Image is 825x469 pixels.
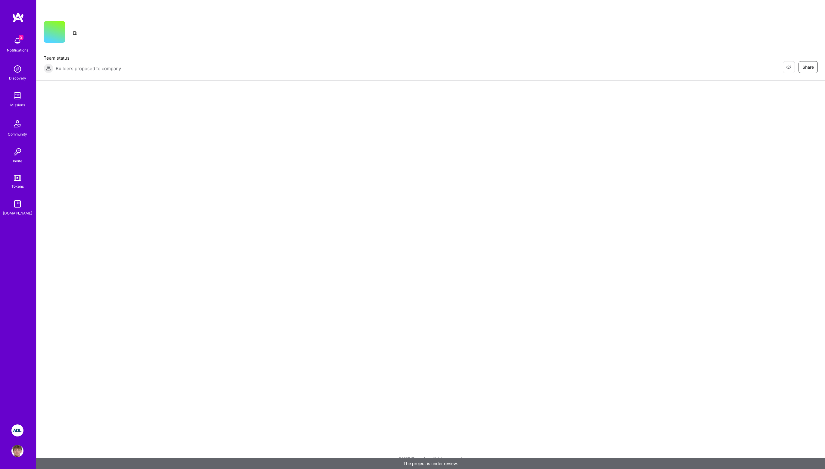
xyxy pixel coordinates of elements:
img: Builders proposed to company [44,64,53,73]
img: guide book [11,198,23,210]
span: 2 [19,35,23,40]
div: Community [8,131,27,137]
img: Invite [11,146,23,158]
span: Team status [44,55,121,61]
button: Share [799,61,818,73]
img: discovery [11,63,23,75]
div: Invite [13,158,22,164]
div: The project is under review. [36,458,825,469]
div: Notifications [7,47,28,53]
img: logo [12,12,24,23]
a: User Avatar [10,445,25,457]
img: tokens [14,175,21,181]
a: ADL: Technology Modernization Sprint 1 [10,424,25,436]
div: [DOMAIN_NAME] [3,210,32,216]
img: bell [11,35,23,47]
div: Tokens [11,183,24,189]
span: Builders proposed to company [56,65,121,72]
img: User Avatar [11,445,23,457]
i: icon EyeClosed [786,65,791,70]
img: teamwork [11,90,23,102]
i: icon CompanyGray [73,31,77,36]
div: Missions [10,102,25,108]
img: Community [10,117,25,131]
div: Discovery [9,75,26,81]
img: ADL: Technology Modernization Sprint 1 [11,424,23,436]
span: Share [802,64,814,70]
